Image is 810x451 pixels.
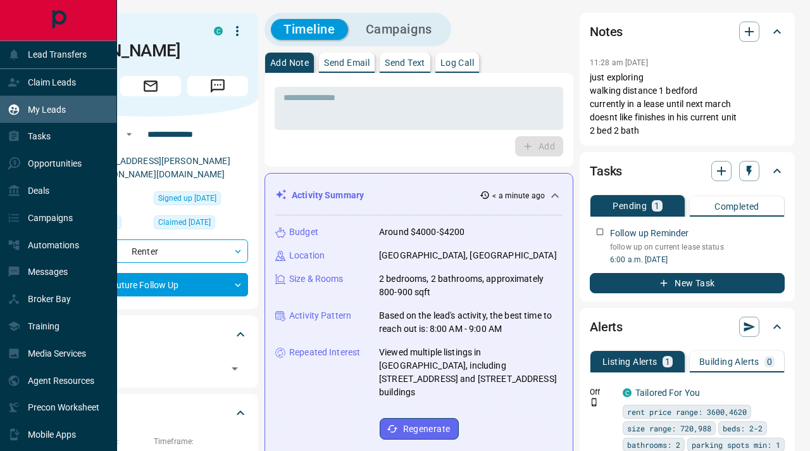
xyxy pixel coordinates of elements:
button: Timeline [271,19,348,40]
span: bathrooms: 2 [627,438,680,451]
p: Log Call [440,58,474,67]
span: Claimed [DATE] [158,216,211,229]
a: Tailored For You [635,388,700,398]
div: Alerts [590,312,785,342]
p: Size & Rooms [289,272,344,286]
h2: Tasks [590,161,622,181]
p: Building Alerts [699,357,759,366]
p: Send Text [385,58,425,67]
p: Around $4000-$4200 [379,225,464,239]
p: Timeframe: [154,436,248,447]
span: size range: 720,988 [627,422,711,435]
p: 11:28 am [DATE] [590,58,648,67]
button: Regenerate [380,418,459,440]
p: 1 [665,357,670,366]
div: Criteria [53,398,248,428]
p: Repeated Interest [289,346,360,359]
button: Campaigns [353,19,445,40]
p: follow up on current lease status [610,241,785,253]
button: Open [226,360,244,378]
div: Future Follow Up [53,273,248,296]
a: [EMAIL_ADDRESS][PERSON_NAME][PERSON_NAME][DOMAIN_NAME] [87,156,230,179]
div: condos.ca [214,27,223,35]
button: Open [121,127,137,142]
p: Pending [613,201,647,210]
span: Email [120,76,181,96]
h1: Jr [PERSON_NAME] [53,20,195,61]
p: Follow up Reminder [610,227,688,240]
p: Budget [289,225,318,239]
p: Activity Summary [292,189,364,202]
p: Based on the lead's activity, the best time to reach out is: 8:00 AM - 9:00 AM [379,309,563,336]
h2: Notes [590,22,623,42]
div: Tags [53,319,248,350]
div: Activity Summary< a minute ago [275,184,563,207]
p: Off [590,386,615,398]
p: Add Note [270,58,309,67]
div: condos.ca [623,388,632,397]
p: just exploring walking distance 1 bedford currently in a lease until next march doesnt like finis... [590,71,785,137]
span: rent price range: 3600,4620 [627,405,747,418]
p: Viewed multiple listings in [GEOGRAPHIC_DATA], including [STREET_ADDRESS] and [STREET_ADDRESS] bu... [379,346,563,399]
div: Notes [590,16,785,47]
div: Renter [53,239,248,263]
p: Listing Alerts [602,357,657,366]
span: beds: 2-2 [723,422,763,435]
div: Thu Aug 07 2025 [154,191,248,209]
p: Activity Pattern [289,309,351,322]
h2: Alerts [590,317,623,337]
span: Signed up [DATE] [158,192,216,205]
p: Completed [714,202,759,211]
div: Thu Aug 07 2025 [154,215,248,233]
p: 0 [767,357,772,366]
button: New Task [590,273,785,293]
div: Tasks [590,156,785,186]
p: Send Email [324,58,370,67]
p: [GEOGRAPHIC_DATA], [GEOGRAPHIC_DATA] [379,249,557,262]
span: parking spots min: 1 [692,438,780,451]
p: 6:00 a.m. [DATE] [610,254,785,265]
p: 1 [654,201,659,210]
p: 2 bedrooms, 2 bathrooms, approximately 800-900 sqft [379,272,563,299]
span: Message [187,76,248,96]
p: < a minute ago [492,190,545,201]
svg: Push Notification Only [590,398,599,407]
p: Location [289,249,325,262]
